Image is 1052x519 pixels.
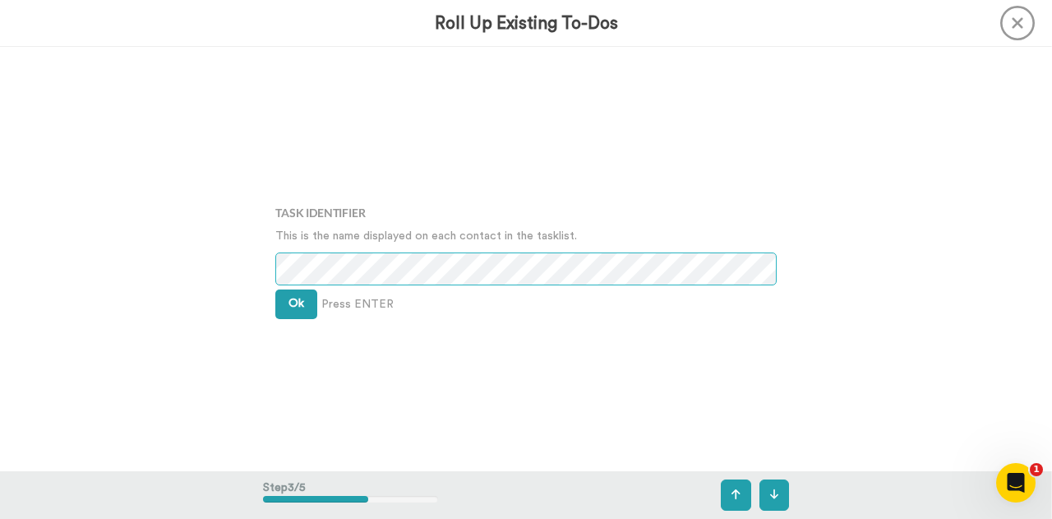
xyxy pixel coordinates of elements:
span: Press ENTER [321,296,394,313]
p: This is the name displayed on each contact in the tasklist. [275,228,777,244]
div: Step 3 / 5 [263,471,438,519]
iframe: Intercom live chat [996,463,1036,503]
h4: Task Identifier [275,206,777,219]
span: 1 [1030,463,1043,476]
h3: Roll Up Existing To-Dos [435,14,618,33]
span: Ok [288,298,304,309]
button: Ok [275,290,317,319]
